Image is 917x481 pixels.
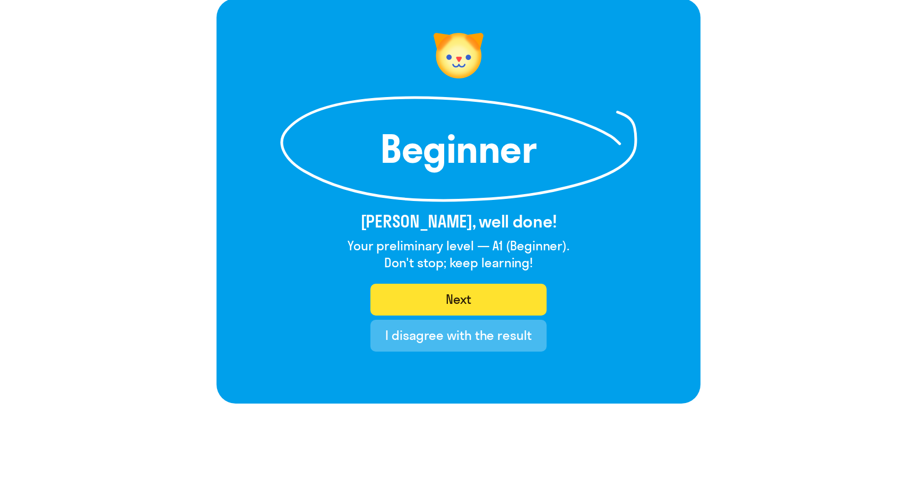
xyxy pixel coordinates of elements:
[446,291,472,308] div: Next
[370,320,546,352] button: I disagree with the result
[385,327,531,344] div: I disagree with the result
[348,237,569,254] h4: Your preliminary level — A1 (Beginner).
[427,24,490,88] img: level
[336,130,581,168] h1: Beginner
[348,254,569,271] h4: Don't stop; keep learning!
[348,211,569,232] h3: [PERSON_NAME], well done!
[370,284,546,316] button: Next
